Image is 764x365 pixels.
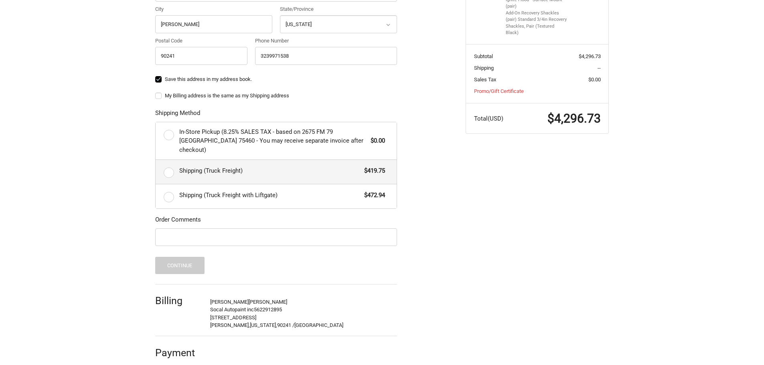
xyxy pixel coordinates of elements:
h2: Billing [155,294,202,307]
h2: Payment [155,347,202,359]
span: Subtotal [474,53,493,59]
span: Shipping (Truck Freight with Liftgate) [179,191,361,200]
label: Save this address in my address book. [155,76,397,83]
label: State/Province [280,5,397,13]
legend: Shipping Method [155,109,200,121]
span: 90241 / [277,322,294,328]
span: $472.94 [360,191,385,200]
label: My Billing address is the same as my Shipping address [155,93,397,99]
span: [PERSON_NAME], [210,322,250,328]
span: Shipping [474,65,494,71]
span: In-Store Pickup (8.25% SALES TAX - based on 2675 FM 79 [GEOGRAPHIC_DATA] 75460 - You may receive ... [179,127,367,155]
span: $0.00 [588,77,601,83]
span: [PERSON_NAME] [249,299,287,305]
iframe: Chat Widget [724,327,764,365]
span: 5622912895 [254,307,282,313]
span: [STREET_ADDRESS] [210,315,256,321]
button: Continue [155,257,205,274]
li: Add-On Recovery Shackles (pair) Standard 3/4in Recovery Shackles, Pair (Textured Black) [506,10,567,36]
label: Postal Code [155,37,247,45]
span: Sales Tax [474,77,496,83]
span: $4,296.73 [579,53,601,59]
label: City [155,5,272,13]
span: Shipping (Truck Freight) [179,166,361,175]
span: -- [598,65,601,71]
span: [GEOGRAPHIC_DATA] [294,322,343,328]
a: Promo/Gift Certificate [474,88,524,94]
span: $0.00 [367,136,385,145]
legend: Order Comments [155,215,201,228]
span: Socal Autopaint inc [210,307,254,313]
label: Phone Number [255,37,397,45]
span: [US_STATE], [250,322,277,328]
span: $4,296.73 [547,111,601,125]
span: [PERSON_NAME] [210,299,249,305]
span: $419.75 [360,166,385,175]
span: Total (USD) [474,115,503,122]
